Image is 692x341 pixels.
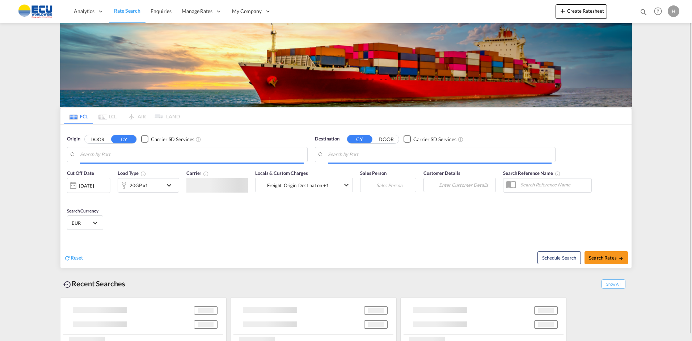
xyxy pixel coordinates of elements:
span: Customer Details [423,170,460,176]
span: Search Currency [67,208,98,214]
span: Origin [67,135,80,143]
img: 6cccb1402a9411edb762cf9624ab9cda.png [11,3,60,20]
md-checkbox: Checkbox No Ink [141,135,194,143]
button: DOOR [85,135,110,143]
md-icon: icon-arrow-right [619,256,624,261]
button: Note: By default Schedule search will only considerorigin ports, destination ports and cut off da... [537,251,581,264]
div: [DATE] [67,178,110,193]
md-icon: icon-chevron-down [342,181,351,189]
md-icon: Unchecked: Search for CY (Container Yard) services for all selected carriers.Checked : Search for... [458,136,464,142]
input: Search by Port [328,149,552,160]
div: Freight Origin Destination Factory Stuffing [267,180,329,190]
span: Help [652,5,664,17]
span: EUR [72,220,92,226]
md-icon: icon-refresh [64,255,71,261]
span: Destination [315,135,339,143]
div: icon-magnify [640,8,647,19]
div: Recent Searches [60,275,128,292]
div: icon-refreshReset [64,254,83,262]
input: Search Reference Name [517,179,591,190]
md-icon: icon-chevron-down [165,181,177,190]
div: Carrier SD Services [413,136,456,143]
span: Analytics [74,8,94,15]
md-select: Sales Person [376,180,403,190]
md-pagination-wrapper: Use the left and right arrow keys to navigate between tabs [64,108,180,124]
md-checkbox: Checkbox No Ink [404,135,456,143]
span: Manage Rates [182,8,212,15]
div: [DATE] [79,182,94,189]
input: Search by Port [80,149,304,160]
span: Search Reference Name [503,170,561,176]
span: Cut Off Date [67,170,94,176]
md-icon: icon-magnify [640,8,647,16]
span: My Company [232,8,262,15]
div: Freight Origin Destination Factory Stuffingicon-chevron-down [255,178,353,192]
span: Search Rates [589,255,624,261]
div: Origin DOOR CY Checkbox No InkUnchecked: Search for CY (Container Yard) services for all selected... [60,125,632,268]
span: Sales Person [360,170,387,176]
div: Help [652,5,668,18]
md-tab-item: FCL [64,108,93,124]
md-datepicker: Select [67,192,72,202]
span: Show All [602,279,625,289]
div: 20GP x1 [130,180,148,190]
span: Load Type [118,170,146,176]
span: Reset [71,254,83,261]
div: Carrier SD Services [151,136,194,143]
md-icon: icon-information-outline [140,171,146,177]
img: LCL+%26+FCL+BACKGROUND.png [60,23,632,107]
button: icon-plus 400-fgCreate Ratesheet [556,4,607,19]
md-icon: Unchecked: Search for CY (Container Yard) services for all selected carriers.Checked : Search for... [195,136,201,142]
span: Enquiries [151,8,172,14]
md-icon: icon-backup-restore [63,280,72,289]
md-icon: icon-plus 400-fg [558,7,567,15]
span: Carrier [186,170,209,176]
button: CY [347,135,372,143]
button: Search Ratesicon-arrow-right [585,251,628,264]
md-select: Select Currency: € EUREuro [71,218,99,228]
div: 20GP x1icon-chevron-down [118,178,179,193]
button: DOOR [374,135,399,143]
div: H [668,5,679,17]
span: Rate Search [114,8,140,14]
span: Locals & Custom Charges [255,170,308,176]
input: Enter Customer Details [439,180,493,190]
md-icon: The selected Trucker/Carrierwill be displayed in the rate results If the rates are from another f... [203,171,209,177]
md-icon: Your search will be saved by the below given name [555,171,561,177]
button: CY [111,135,136,143]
